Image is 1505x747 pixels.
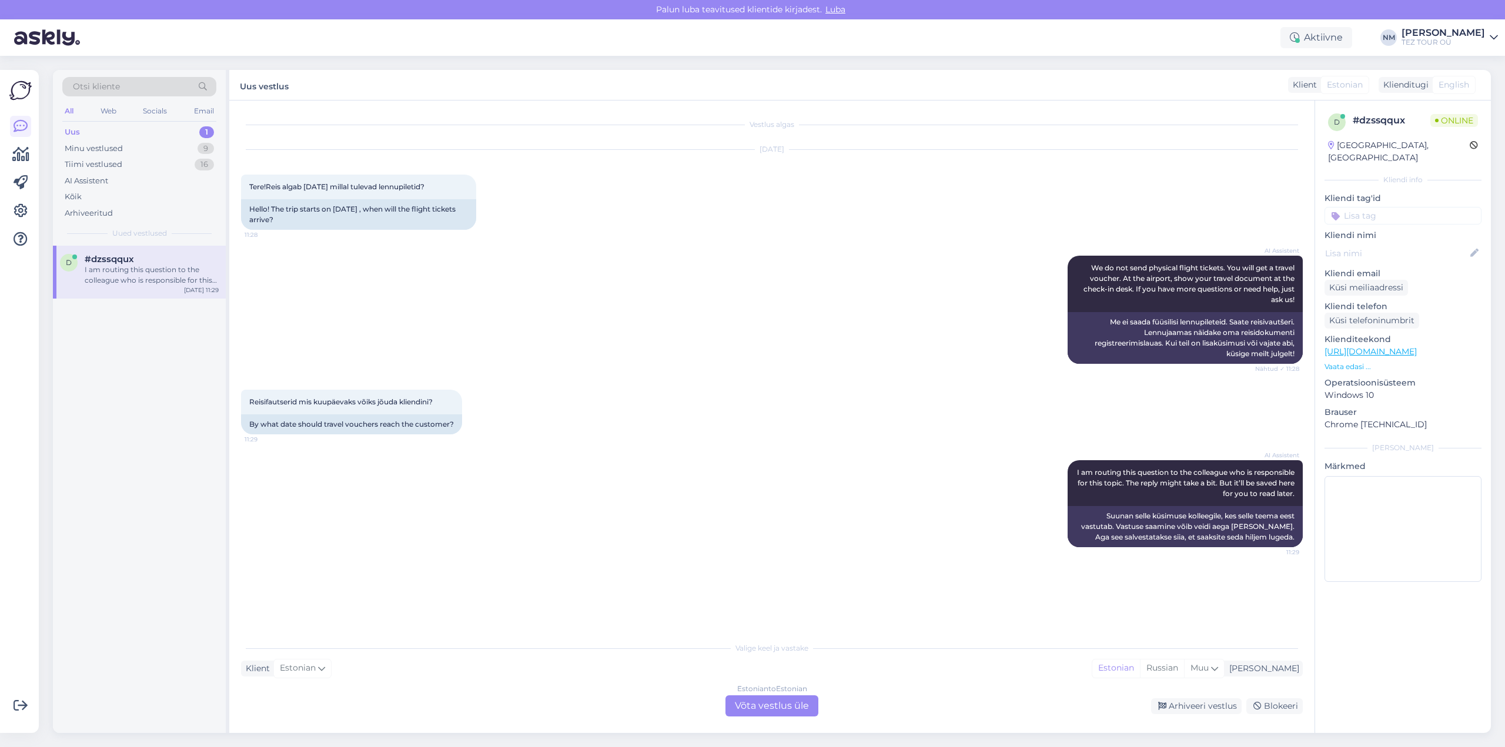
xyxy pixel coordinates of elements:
[1325,406,1481,418] p: Brauser
[1325,346,1417,357] a: [URL][DOMAIN_NAME]
[249,182,424,191] span: Tere!Reis algab [DATE] millal tulevad lennupiletid?
[65,175,108,187] div: AI Assistent
[1334,118,1340,126] span: d
[1325,175,1481,185] div: Kliendi info
[241,119,1303,130] div: Vestlus algas
[1190,662,1209,673] span: Muu
[1255,548,1299,557] span: 11:29
[1325,389,1481,401] p: Windows 10
[1255,451,1299,460] span: AI Assistent
[725,695,818,716] div: Võta vestlus üle
[9,79,32,102] img: Askly Logo
[240,77,289,93] label: Uus vestlus
[65,207,113,219] div: Arhiveeritud
[85,254,134,264] span: #dzssqqux
[65,143,123,155] div: Minu vestlused
[1379,79,1429,91] div: Klienditugi
[241,199,476,230] div: Hello! The trip starts on [DATE] , when will the flight tickets arrive?
[1092,659,1140,677] div: Estonian
[1325,192,1481,205] p: Kliendi tag'id
[1325,247,1468,260] input: Lisa nimi
[1068,312,1303,364] div: Me ei saada füüsilisi lennupileteid. Saate reisivautšeri. Lennujaamas näidake oma reisidokumenti ...
[1077,468,1296,498] span: I am routing this question to the colleague who is responsible for this topic. The reply might ta...
[1255,246,1299,255] span: AI Assistent
[245,435,289,444] span: 11:29
[1439,79,1469,91] span: English
[1325,443,1481,453] div: [PERSON_NAME]
[1280,27,1352,48] div: Aktiivne
[249,397,433,406] span: Reisifautserid mis kuupäevaks võiks jõuda kliendini?
[1402,28,1498,47] a: [PERSON_NAME]TEZ TOUR OÜ
[1151,698,1242,714] div: Arhiveeri vestlus
[62,103,76,119] div: All
[1288,79,1317,91] div: Klient
[141,103,169,119] div: Socials
[1402,38,1485,47] div: TEZ TOUR OÜ
[1325,377,1481,389] p: Operatsioonisüsteem
[98,103,119,119] div: Web
[73,81,120,93] span: Otsi kliente
[1225,662,1299,675] div: [PERSON_NAME]
[1325,207,1481,225] input: Lisa tag
[65,126,80,138] div: Uus
[1325,313,1419,329] div: Küsi telefoninumbrit
[737,684,807,694] div: Estonian to Estonian
[1328,139,1470,164] div: [GEOGRAPHIC_DATA], [GEOGRAPHIC_DATA]
[1246,698,1303,714] div: Blokeeri
[1325,280,1408,296] div: Küsi meiliaadressi
[1255,364,1299,373] span: Nähtud ✓ 11:28
[1325,361,1481,372] p: Vaata edasi ...
[199,126,214,138] div: 1
[1325,229,1481,242] p: Kliendi nimi
[241,662,270,675] div: Klient
[241,414,462,434] div: By what date should travel vouchers reach the customer?
[1353,113,1430,128] div: # dzssqqux
[198,143,214,155] div: 9
[1325,300,1481,313] p: Kliendi telefon
[241,643,1303,654] div: Valige keel ja vastake
[1380,29,1397,46] div: NM
[65,159,122,170] div: Tiimi vestlused
[1325,460,1481,473] p: Märkmed
[245,230,289,239] span: 11:28
[184,286,219,294] div: [DATE] 11:29
[1325,418,1481,431] p: Chrome [TECHNICAL_ID]
[822,4,849,15] span: Luba
[1083,263,1296,304] span: We do not send physical flight tickets. You will get a travel voucher. At the airport, show your ...
[65,191,82,203] div: Kõik
[192,103,216,119] div: Email
[1327,79,1363,91] span: Estonian
[280,662,316,675] span: Estonian
[241,144,1303,155] div: [DATE]
[66,258,72,267] span: d
[112,228,167,239] span: Uued vestlused
[1430,114,1478,127] span: Online
[1325,333,1481,346] p: Klienditeekond
[1325,267,1481,280] p: Kliendi email
[1140,659,1184,677] div: Russian
[1402,28,1485,38] div: [PERSON_NAME]
[85,264,219,286] div: I am routing this question to the colleague who is responsible for this topic. The reply might ta...
[1068,506,1303,547] div: Suunan selle küsimuse kolleegile, kes selle teema eest vastutab. Vastuse saamine võib veidi aega ...
[195,159,214,170] div: 16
